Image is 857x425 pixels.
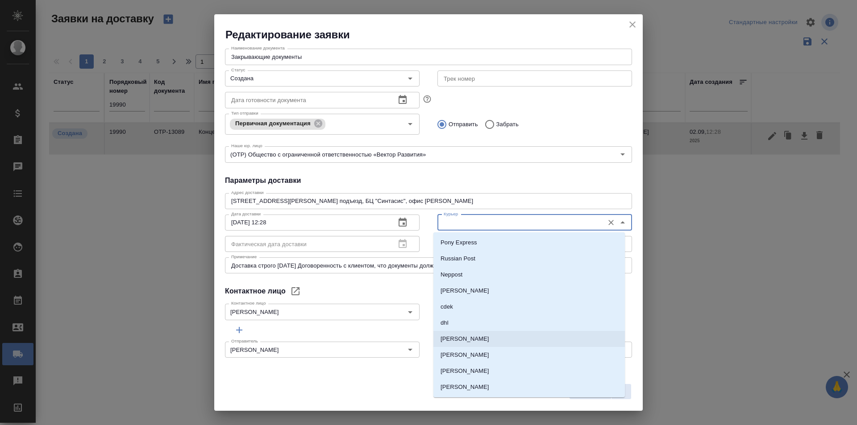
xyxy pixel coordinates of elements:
[404,72,416,85] button: Open
[441,270,462,279] p: Neppost
[441,286,489,295] p: [PERSON_NAME]
[441,334,489,343] p: [PERSON_NAME]
[231,262,626,269] textarea: Доставка строго [DATE] Договоренность с клиентом, что документы должны быть доставлены до 3 числа
[225,286,286,297] h4: Контактное лицо
[441,367,489,375] p: [PERSON_NAME]
[404,343,416,356] button: Open
[441,302,453,311] p: cdek
[441,254,475,263] p: Russian Post
[225,175,632,186] h4: Параметры доставки
[230,119,325,130] div: Первичная документация
[441,383,489,392] p: [PERSON_NAME]
[404,118,416,130] button: Open
[225,322,254,338] button: Добавить
[441,238,477,247] p: Pony Express
[231,198,626,204] textarea: [STREET_ADDRESS][PERSON_NAME] подъезд, БЦ "Синтасис", офис [PERSON_NAME]
[626,18,639,31] button: close
[449,120,478,129] p: Отправить
[404,306,416,318] button: Open
[496,120,519,129] p: Забрать
[616,216,629,229] button: Close
[616,148,629,161] button: Open
[441,351,489,359] p: [PERSON_NAME]
[225,28,643,42] h2: Редактирование заявки
[441,318,449,327] p: dhl
[230,120,316,127] span: Первичная документация
[605,216,617,229] button: Очистить
[421,93,433,105] button: Если заполнить эту дату, автоматически создастся заявка, чтобы забрать готовые документы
